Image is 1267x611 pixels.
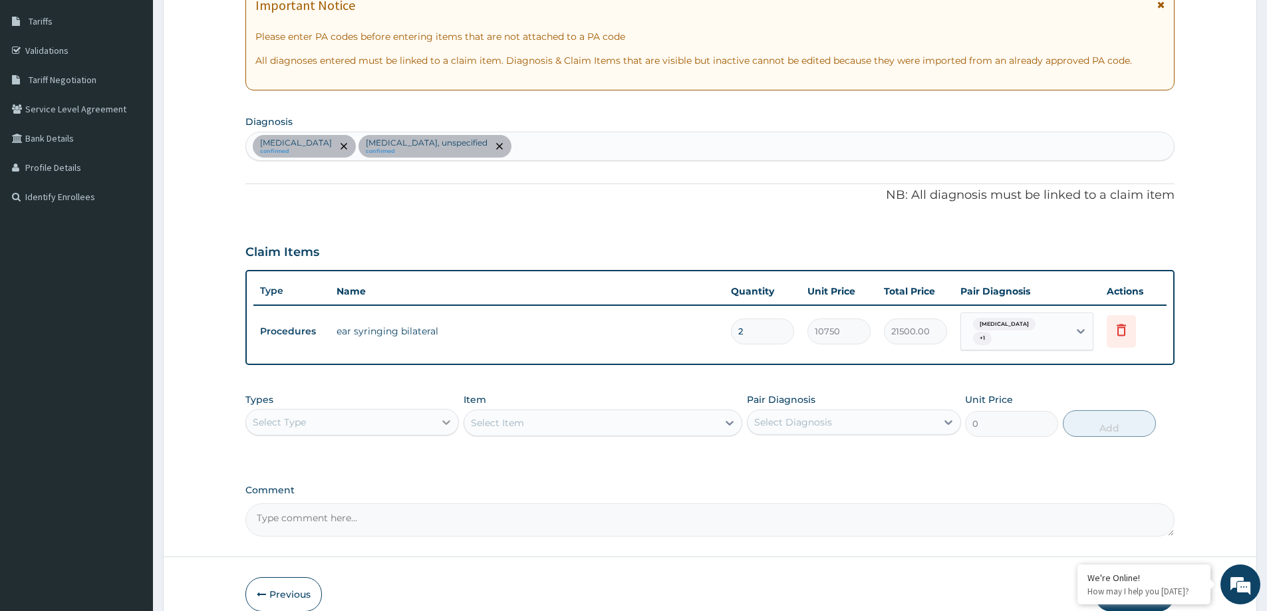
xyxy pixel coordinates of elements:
p: Please enter PA codes before entering items that are not attached to a PA code [255,30,1165,43]
small: confirmed [366,148,488,155]
small: confirmed [260,148,332,155]
span: Tariff Negotiation [29,74,96,86]
p: NB: All diagnosis must be linked to a claim item [245,187,1175,204]
label: Diagnosis [245,115,293,128]
div: Select Diagnosis [754,416,832,429]
th: Actions [1100,278,1167,305]
th: Unit Price [801,278,877,305]
td: ear syringing bilateral [330,318,724,344]
button: Add [1063,410,1156,437]
span: remove selection option [338,140,350,152]
label: Comment [245,485,1175,496]
span: + 1 [973,332,992,345]
p: How may I help you today? [1087,586,1200,597]
span: We're online! [77,168,184,302]
td: Procedures [253,319,330,344]
label: Pair Diagnosis [747,393,815,406]
div: Minimize live chat window [218,7,250,39]
th: Name [330,278,724,305]
span: Tariffs [29,15,53,27]
th: Type [253,279,330,303]
label: Item [464,393,486,406]
div: Select Type [253,416,306,429]
span: [MEDICAL_DATA] [973,318,1036,331]
div: Chat with us now [69,74,223,92]
th: Quantity [724,278,801,305]
span: remove selection option [493,140,505,152]
div: We're Online! [1087,572,1200,584]
label: Types [245,394,273,406]
textarea: Type your message and hit 'Enter' [7,363,253,410]
th: Pair Diagnosis [954,278,1100,305]
label: Unit Price [965,393,1013,406]
p: All diagnoses entered must be linked to a claim item. Diagnosis & Claim Items that are visible bu... [255,54,1165,67]
th: Total Price [877,278,954,305]
img: d_794563401_company_1708531726252_794563401 [25,66,54,100]
h3: Claim Items [245,245,319,260]
p: [MEDICAL_DATA] [260,138,332,148]
p: [MEDICAL_DATA], unspecified [366,138,488,148]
